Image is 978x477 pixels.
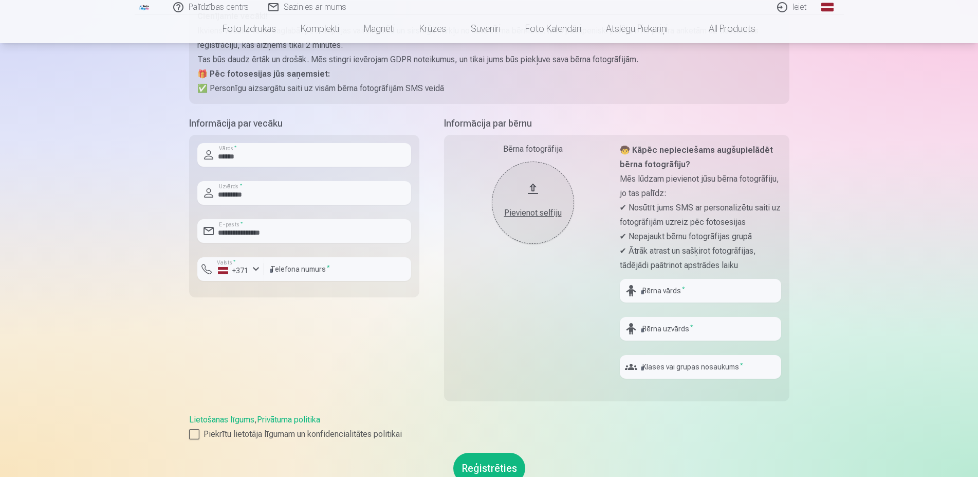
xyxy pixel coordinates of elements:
a: All products [680,14,768,43]
a: Magnēti [352,14,407,43]
div: +371 [218,266,249,276]
a: Komplekti [288,14,352,43]
a: Foto izdrukas [210,14,288,43]
p: ✔ Ātrāk atrast un sašķirot fotogrāfijas, tādējādi paātrinot apstrādes laiku [620,244,781,273]
a: Suvenīri [458,14,513,43]
button: Valsts*+371 [197,257,264,281]
a: Privātuma politika [257,415,320,425]
p: ✔ Nepajaukt bērnu fotogrāfijas grupā [620,229,781,244]
img: /fa1 [139,4,150,10]
a: Foto kalendāri [513,14,594,43]
label: Piekrītu lietotāja līgumam un konfidencialitātes politikai [189,428,789,440]
p: Tas būs daudz ērtāk un drošāk. Mēs stingri ievērojam GDPR noteikumus, un tikai jums būs piekļuve ... [197,52,781,67]
a: Lietošanas līgums [189,415,254,425]
label: Valsts [214,259,239,267]
h5: Informācija par bērnu [444,116,789,131]
p: ✔ Nosūtīt jums SMS ar personalizētu saiti uz fotogrāfijām uzreiz pēc fotosesijas [620,201,781,229]
p: ✅ Personīgu aizsargātu saiti uz visām bērna fotogrāfijām SMS veidā [197,81,781,96]
strong: 🎁 Pēc fotosesijas jūs saņemsiet: [197,69,330,79]
a: Krūzes [407,14,458,43]
div: Bērna fotogrāfija [452,143,614,155]
div: , [189,414,789,440]
h5: Informācija par vecāku [189,116,419,131]
a: Atslēgu piekariņi [594,14,680,43]
button: Pievienot selfiju [492,162,574,244]
p: Mēs lūdzam pievienot jūsu bērna fotogrāfiju, jo tas palīdz: [620,172,781,201]
strong: 🧒 Kāpēc nepieciešams augšupielādēt bērna fotogrāfiju? [620,145,773,169]
div: Pievienot selfiju [502,207,564,219]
